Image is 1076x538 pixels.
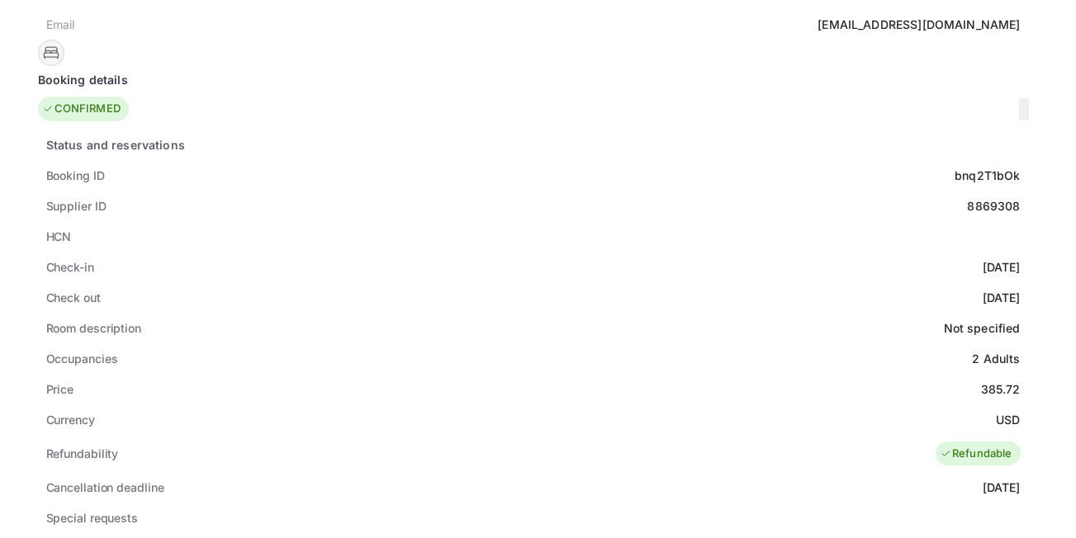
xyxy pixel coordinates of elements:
div: Booking details [38,71,1029,88]
div: 8869308 [967,197,1020,215]
div: USD [996,411,1020,428]
div: [EMAIL_ADDRESS][DOMAIN_NAME] [818,16,1020,33]
div: Occupancies [46,350,118,367]
div: CONFIRMED [42,101,121,117]
div: Booking ID [46,167,105,184]
div: Not specified [944,319,1021,337]
div: Refundability [46,445,119,462]
div: Cancellation deadline [46,479,164,496]
div: Status and reservations [46,136,185,153]
div: Special requests [46,509,138,526]
div: Refundable [940,446,1012,462]
div: 385.72 [981,380,1021,398]
div: [DATE] [983,289,1021,306]
div: Currency [46,411,95,428]
div: [DATE] [983,258,1021,276]
div: HCN [46,228,72,245]
div: [DATE] [983,479,1021,496]
div: Price [46,380,74,398]
div: Check-in [46,258,94,276]
div: Email [46,16,75,33]
div: bnq2T1bOk [955,167,1020,184]
div: Check out [46,289,101,306]
div: 2 Adults [972,350,1020,367]
div: Room description [46,319,141,337]
div: Supplier ID [46,197,107,215]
